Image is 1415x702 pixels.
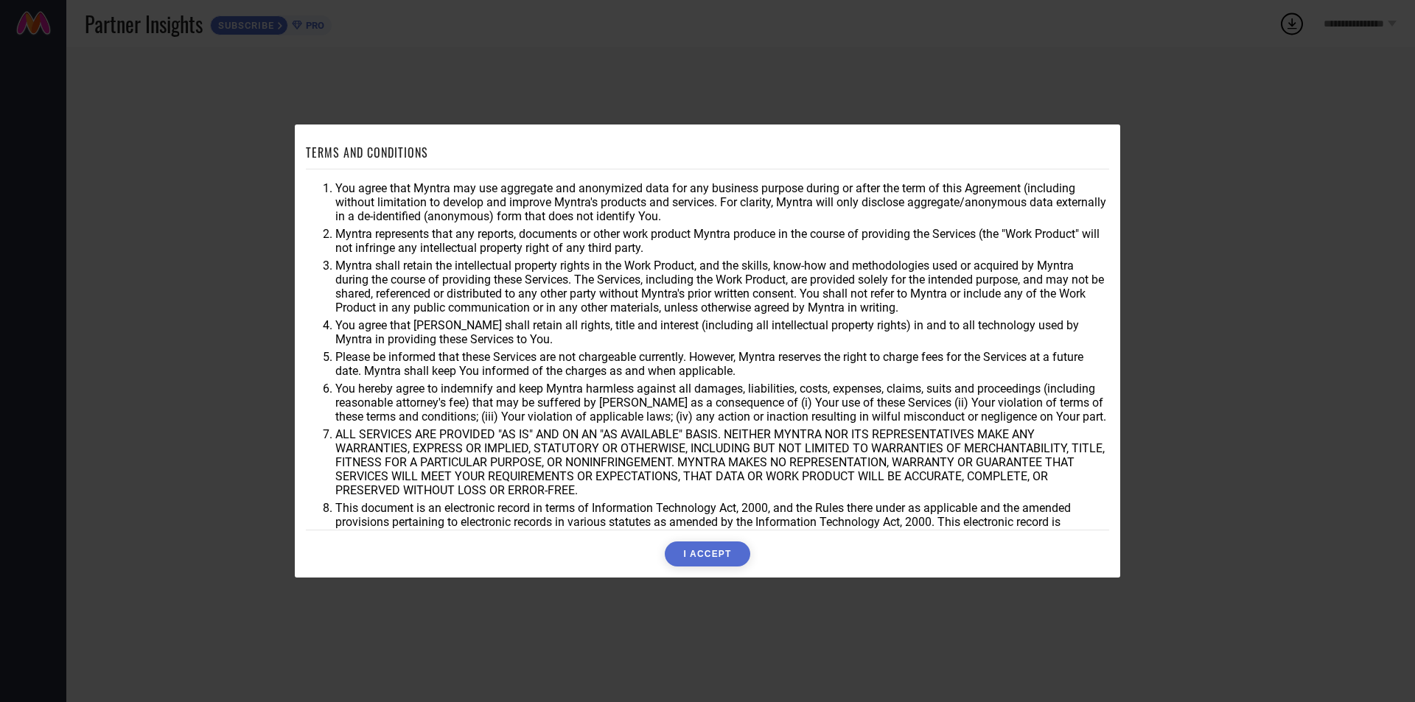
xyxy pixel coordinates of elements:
li: Please be informed that these Services are not chargeable currently. However, Myntra reserves the... [335,350,1109,378]
button: I ACCEPT [665,541,750,566]
li: Myntra shall retain the intellectual property rights in the Work Product, and the skills, know-ho... [335,259,1109,315]
li: ALL SERVICES ARE PROVIDED "AS IS" AND ON AN "AS AVAILABLE" BASIS. NEITHER MYNTRA NOR ITS REPRESEN... [335,427,1109,497]
li: You agree that Myntra may use aggregate and anonymized data for any business purpose during or af... [335,181,1109,223]
h1: TERMS AND CONDITIONS [306,144,428,161]
li: Myntra represents that any reports, documents or other work product Myntra produce in the course ... [335,227,1109,255]
li: You agree that [PERSON_NAME] shall retain all rights, title and interest (including all intellect... [335,318,1109,346]
li: This document is an electronic record in terms of Information Technology Act, 2000, and the Rules... [335,501,1109,543]
li: You hereby agree to indemnify and keep Myntra harmless against all damages, liabilities, costs, e... [335,382,1109,424]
